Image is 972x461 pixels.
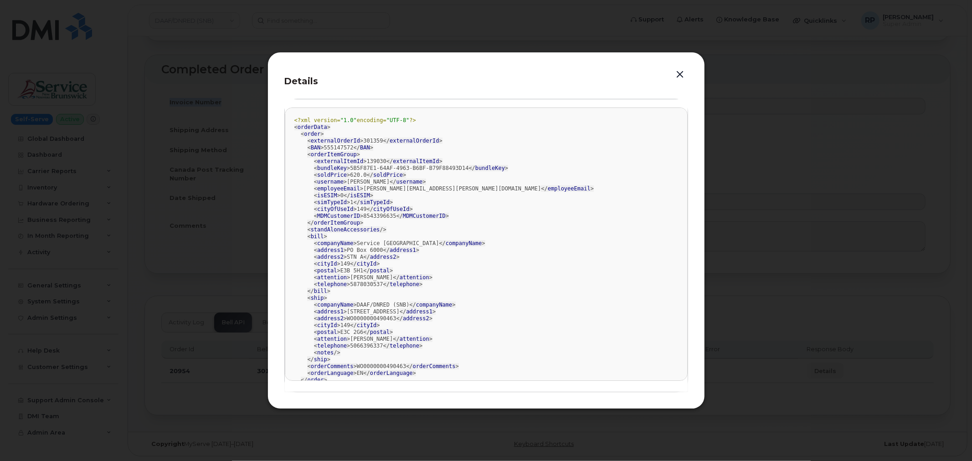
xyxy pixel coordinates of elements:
span: address2 [370,254,396,260]
span: </ > [363,370,416,376]
span: < > [307,144,324,151]
span: bill [314,288,327,294]
span: employeeEmail [548,185,591,192]
span: attention [400,274,429,281]
span: </ > [383,138,442,144]
span: telephone [390,343,419,349]
span: </ > [390,179,426,185]
span: orderLanguage [311,370,354,376]
span: attention [317,274,347,281]
span: postal [370,267,390,274]
span: < > [314,302,357,308]
span: </ > [363,254,399,260]
span: companyName [317,302,353,308]
span: orderItemGroup [311,151,357,158]
span: address2 [317,315,344,322]
span: < > [314,206,357,212]
span: </ > [393,274,432,281]
span: externalOrderId [390,138,439,144]
span: postal [370,329,390,335]
span: < > [307,363,356,369]
span: < /> [307,226,386,233]
span: < > [314,240,357,246]
span: bundleKey [475,165,505,171]
span: externalOrderId [311,138,360,144]
span: < > [307,233,327,240]
span: address1 [317,308,344,315]
span: </ > [393,336,432,342]
span: < > [314,343,350,349]
span: isESIM [317,192,337,199]
span: companyName [446,240,482,246]
span: < > [294,124,331,130]
span: </ > [406,363,459,369]
span: < > [314,315,347,322]
span: </ > [366,172,406,178]
span: BAN [360,144,370,151]
span: cityId [317,261,337,267]
span: orderComments [311,363,354,369]
span: </ > [468,165,508,171]
span: < > [314,308,347,315]
span: </ > [350,322,380,328]
span: cityId [317,322,337,328]
span: < > [307,138,363,144]
span: bill [311,233,324,240]
span: </ > [386,158,442,164]
span: < > [301,131,324,137]
span: < > [314,329,340,335]
span: MDMCustomerID [403,213,446,219]
span: < > [314,281,350,287]
span: <?xml version= encoding= ?> [294,117,416,123]
span: orderLanguage [370,370,413,376]
span: "1.0" [340,117,357,123]
span: soldPrice [317,172,347,178]
span: </ > [307,356,330,363]
span: </ > [301,377,327,383]
span: < > [307,151,360,158]
span: address2 [403,315,429,322]
span: ship [314,356,327,363]
span: bundleKey [317,165,347,171]
span: </ > [541,185,594,192]
span: cityId [357,322,376,328]
span: </ > [396,315,432,322]
span: order [307,377,324,383]
span: </ > [439,240,485,246]
span: address1 [390,247,416,253]
span: cityId [357,261,376,267]
span: ship [311,295,324,301]
span: "UTF-8" [386,117,410,123]
span: isESIM [350,192,370,199]
span: < > [314,322,340,328]
span: address2 [317,254,344,260]
span: </ > [363,267,393,274]
span: </ > [383,343,423,349]
span: externalItemId [393,158,439,164]
span: username [396,179,423,185]
span: orderData [298,124,327,130]
span: </ > [363,329,393,335]
span: < > [314,274,350,281]
span: < > [314,199,350,205]
span: </ > [344,192,373,199]
span: < > [314,267,340,274]
span: telephone [317,281,347,287]
span: simTypeId [317,199,347,205]
span: </ > [383,281,423,287]
span: </ > [396,213,449,219]
div: 301359 555147572 139030 5B5F87E1-64AF-4963-B6BF-B79F88493D14 620.0 [PERSON_NAME] [PERSON_NAME][EM... [294,117,678,390]
span: companyName [416,302,452,308]
span: address1 [317,247,344,253]
span: </ > [354,144,373,151]
span: cityOfUseId [373,206,409,212]
span: < > [314,336,350,342]
span: </ > [350,261,380,267]
span: < > [314,254,347,260]
span: < > [314,192,340,199]
span: </ > [367,206,413,212]
span: notes [317,349,334,356]
span: attention [317,336,347,342]
span: </ > [354,199,393,205]
span: < > [314,179,347,185]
